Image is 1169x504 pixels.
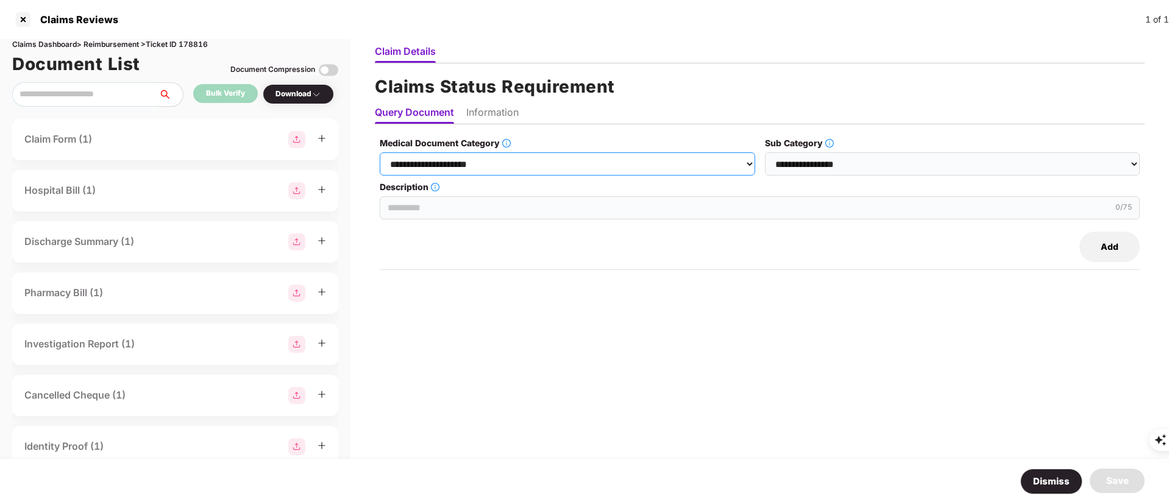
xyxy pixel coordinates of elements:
span: plus [318,339,326,347]
img: svg+xml;base64,PHN2ZyBpZD0iR3JvdXBfMjg4MTMiIGRhdGEtbmFtZT0iR3JvdXAgMjg4MTMiIHhtbG5zPSJodHRwOi8vd3... [288,182,305,199]
span: plus [318,441,326,450]
label: Sub Category [765,137,1140,150]
div: Investigation Report (1) [24,336,135,352]
div: Save [1106,474,1129,488]
button: Add [1079,232,1140,262]
li: Information [466,106,519,124]
div: Download [275,88,321,100]
img: svg+xml;base64,PHN2ZyBpZD0iR3JvdXBfMjg4MTMiIGRhdGEtbmFtZT0iR3JvdXAgMjg4MTMiIHhtbG5zPSJodHRwOi8vd3... [288,438,305,455]
li: Claim Details [375,45,436,63]
img: svg+xml;base64,PHN2ZyBpZD0iVG9nZ2xlLTMyeDMyIiB4bWxucz0iaHR0cDovL3d3dy53My5vcmcvMjAwMC9zdmciIHdpZH... [319,60,338,80]
div: Bulk Verify [206,88,245,99]
img: svg+xml;base64,PHN2ZyBpZD0iRHJvcGRvd24tMzJ4MzIiIHhtbG5zPSJodHRwOi8vd3d3LnczLm9yZy8yMDAwL3N2ZyIgd2... [311,90,321,99]
img: svg+xml;base64,PHN2ZyBpZD0iR3JvdXBfMjg4MTMiIGRhdGEtbmFtZT0iR3JvdXAgMjg4MTMiIHhtbG5zPSJodHRwOi8vd3... [288,285,305,302]
span: plus [318,288,326,296]
span: info-circle [431,183,439,191]
img: svg+xml;base64,PHN2ZyBpZD0iR3JvdXBfMjg4MTMiIGRhdGEtbmFtZT0iR3JvdXAgMjg4MTMiIHhtbG5zPSJodHRwOi8vd3... [288,233,305,250]
li: Query Document [375,106,454,124]
button: Dismiss [1020,469,1082,494]
span: plus [318,236,326,245]
button: search [158,82,183,107]
span: info-circle [502,139,511,147]
div: Hospital Bill (1) [24,183,96,198]
img: svg+xml;base64,PHN2ZyBpZD0iR3JvdXBfMjg4MTMiIGRhdGEtbmFtZT0iR3JvdXAgMjg4MTMiIHhtbG5zPSJodHRwOi8vd3... [288,387,305,404]
div: 1 of 1 [1145,13,1169,26]
h1: Document List [12,51,140,77]
span: plus [318,185,326,194]
img: svg+xml;base64,PHN2ZyBpZD0iR3JvdXBfMjg4MTMiIGRhdGEtbmFtZT0iR3JvdXAgMjg4MTMiIHhtbG5zPSJodHRwOi8vd3... [288,336,305,353]
div: Claim Form (1) [24,132,92,147]
span: plus [318,134,326,143]
span: plus [318,390,326,399]
h1: Claims Status Requirement [375,73,1145,100]
div: Cancelled Cheque (1) [24,388,126,403]
label: Description [380,180,1140,194]
div: Claims Reviews [33,13,118,26]
img: svg+xml;base64,PHN2ZyBpZD0iR3JvdXBfMjg4MTMiIGRhdGEtbmFtZT0iR3JvdXAgMjg4MTMiIHhtbG5zPSJodHRwOi8vd3... [288,131,305,148]
div: Document Compression [230,64,315,76]
div: Claims Dashboard > Reimbursement > Ticket ID 178816 [12,39,338,51]
div: Identity Proof (1) [24,439,104,454]
span: search [158,90,183,99]
label: Medical Document Category [380,137,755,150]
span: info-circle [825,139,834,147]
div: Pharmacy Bill (1) [24,285,103,300]
div: Discharge Summary (1) [24,234,134,249]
